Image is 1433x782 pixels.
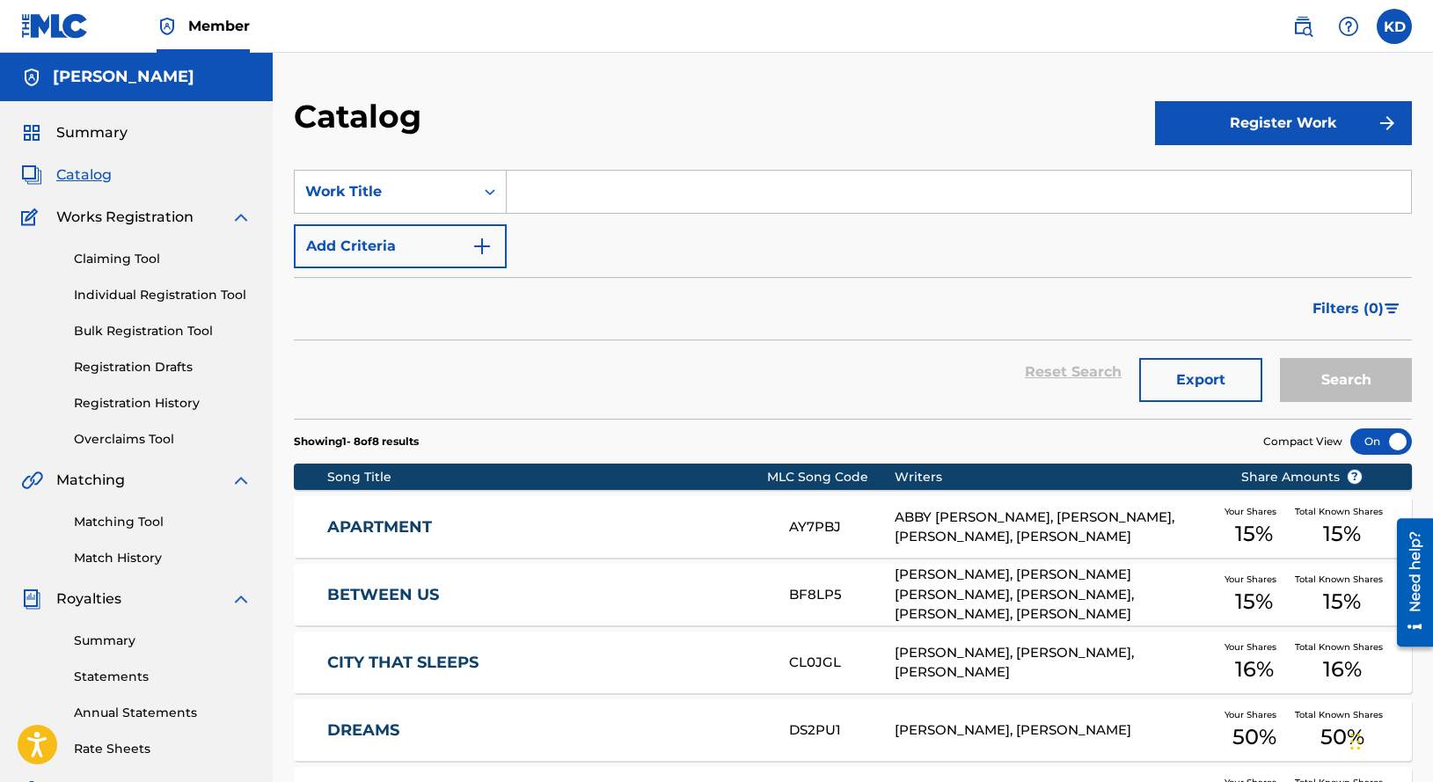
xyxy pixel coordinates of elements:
[1295,505,1390,518] span: Total Known Shares
[1323,518,1361,550] span: 15 %
[1377,113,1398,134] img: f7272a7cc735f4ea7f67.svg
[1345,698,1433,782] iframe: Chat Widget
[74,430,252,449] a: Overclaims Tool
[21,67,42,88] img: Accounts
[21,470,43,491] img: Matching
[74,250,252,268] a: Claiming Tool
[305,181,464,202] div: Work Title
[1295,708,1390,721] span: Total Known Shares
[1225,573,1283,586] span: Your Shares
[157,16,178,37] img: Top Rightsholder
[1263,434,1342,449] span: Compact View
[74,322,252,340] a: Bulk Registration Tool
[327,720,765,741] a: DREAMS
[327,585,765,605] a: BETWEEN US
[1285,9,1320,44] a: Public Search
[21,588,42,610] img: Royalties
[56,164,112,186] span: Catalog
[1241,468,1363,486] span: Share Amounts
[56,207,194,228] span: Works Registration
[294,170,1412,419] form: Search Form
[1338,16,1359,37] img: help
[74,513,252,531] a: Matching Tool
[56,122,128,143] span: Summary
[1323,654,1362,685] span: 16 %
[1235,654,1274,685] span: 16 %
[74,394,252,413] a: Registration History
[53,67,194,87] h5: KYLE P DOWNES
[1225,640,1283,654] span: Your Shares
[21,122,128,143] a: SummarySummary
[789,653,896,673] div: CL0JGL
[21,122,42,143] img: Summary
[56,470,125,491] span: Matching
[1295,573,1390,586] span: Total Known Shares
[1385,303,1400,314] img: filter
[472,236,493,257] img: 9d2ae6d4665cec9f34b9.svg
[1235,586,1273,618] span: 15 %
[74,549,252,567] a: Match History
[1320,721,1364,753] span: 50 %
[56,588,121,610] span: Royalties
[789,585,896,605] div: BF8LP5
[230,470,252,491] img: expand
[1155,101,1412,145] button: Register Work
[74,632,252,650] a: Summary
[21,164,112,186] a: CatalogCatalog
[1331,9,1366,44] div: Help
[1232,721,1276,753] span: 50 %
[895,468,1213,486] div: Writers
[230,588,252,610] img: expand
[1139,358,1262,402] button: Export
[294,97,430,136] h2: Catalog
[1348,470,1362,484] span: ?
[1377,9,1412,44] div: User Menu
[1225,708,1283,721] span: Your Shares
[327,517,765,537] a: APARTMENT
[21,164,42,186] img: Catalog
[767,468,895,486] div: MLC Song Code
[74,704,252,722] a: Annual Statements
[74,668,252,686] a: Statements
[1302,287,1412,331] button: Filters (0)
[188,16,250,36] span: Member
[895,720,1213,741] div: [PERSON_NAME], [PERSON_NAME]
[327,653,765,673] a: CITY THAT SLEEPS
[895,643,1213,683] div: [PERSON_NAME], [PERSON_NAME], [PERSON_NAME]
[1323,586,1361,618] span: 15 %
[294,224,507,268] button: Add Criteria
[1225,505,1283,518] span: Your Shares
[21,207,44,228] img: Works Registration
[789,517,896,537] div: AY7PBJ
[895,565,1213,625] div: [PERSON_NAME], [PERSON_NAME] [PERSON_NAME], [PERSON_NAME], [PERSON_NAME], [PERSON_NAME]
[230,207,252,228] img: expand
[327,468,767,486] div: Song Title
[1235,518,1273,550] span: 15 %
[789,720,896,741] div: DS2PU1
[1312,298,1384,319] span: Filters ( 0 )
[21,13,89,39] img: MLC Logo
[74,740,252,758] a: Rate Sheets
[1295,640,1390,654] span: Total Known Shares
[74,358,252,376] a: Registration Drafts
[1384,512,1433,654] iframe: Resource Center
[1292,16,1313,37] img: search
[294,434,419,449] p: Showing 1 - 8 of 8 results
[895,508,1213,547] div: ABBY [PERSON_NAME], [PERSON_NAME], [PERSON_NAME], [PERSON_NAME]
[1350,715,1361,768] div: Drag
[74,286,252,304] a: Individual Registration Tool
